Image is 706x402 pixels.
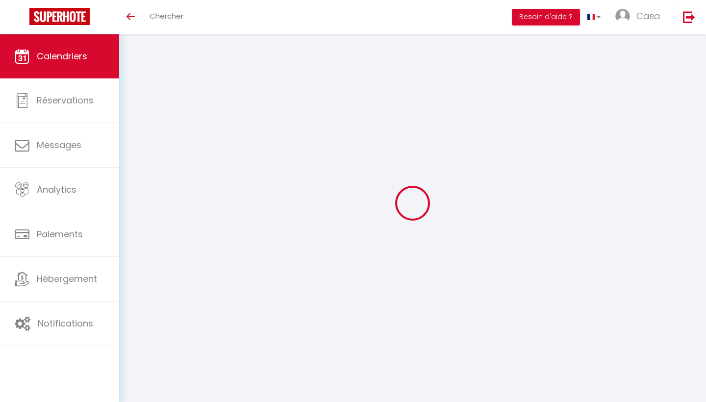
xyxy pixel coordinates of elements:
[37,228,83,240] span: Paiements
[38,317,93,329] span: Notifications
[37,139,81,151] span: Messages
[636,10,660,22] span: Casa
[512,9,580,25] button: Besoin d'aide ?
[615,9,630,24] img: ...
[37,183,76,196] span: Analytics
[37,94,94,106] span: Réservations
[37,50,87,62] span: Calendriers
[150,11,183,21] span: Chercher
[37,273,97,285] span: Hébergement
[683,11,695,23] img: logout
[29,8,90,25] img: Super Booking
